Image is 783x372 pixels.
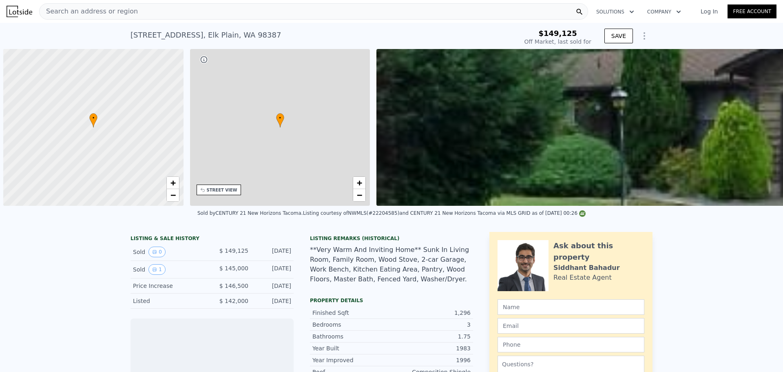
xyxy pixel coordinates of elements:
[130,29,281,41] div: [STREET_ADDRESS] , Elk Plain , WA 98387
[40,7,138,16] span: Search an address or region
[207,187,237,193] div: STREET VIEW
[579,210,586,217] img: NWMLS Logo
[553,273,612,283] div: Real Estate Agent
[89,114,97,122] span: •
[691,7,728,16] a: Log In
[255,264,291,275] div: [DATE]
[498,299,644,315] input: Name
[538,29,577,38] span: $149,125
[133,282,206,290] div: Price Increase
[133,297,206,305] div: Listed
[255,247,291,257] div: [DATE]
[167,189,179,201] a: Zoom out
[353,189,365,201] a: Zoom out
[391,356,471,364] div: 1996
[170,178,175,188] span: +
[590,4,641,19] button: Solutions
[357,190,362,200] span: −
[604,29,633,43] button: SAVE
[312,344,391,352] div: Year Built
[130,235,294,243] div: LISTING & SALE HISTORY
[170,190,175,200] span: −
[219,265,248,272] span: $ 145,000
[353,177,365,189] a: Zoom in
[728,4,776,18] a: Free Account
[255,297,291,305] div: [DATE]
[641,4,688,19] button: Company
[303,210,586,216] div: Listing courtesy of NWMLS (#22204585) and CENTURY 21 New Horizons Tacoma via MLS GRID as of [DATE...
[391,332,471,341] div: 1.75
[219,247,248,254] span: $ 149,125
[312,356,391,364] div: Year Improved
[553,240,644,263] div: Ask about this property
[636,28,652,44] button: Show Options
[312,332,391,341] div: Bathrooms
[276,113,284,127] div: •
[133,247,206,257] div: Sold
[553,263,620,273] div: Siddhant Bahadur
[310,297,473,304] div: Property details
[357,178,362,188] span: +
[197,210,303,216] div: Sold by CENTURY 21 New Horizons Tacoma .
[391,321,471,329] div: 3
[276,114,284,122] span: •
[219,298,248,304] span: $ 142,000
[133,264,206,275] div: Sold
[498,318,644,334] input: Email
[148,247,166,257] button: View historical data
[148,264,166,275] button: View historical data
[312,309,391,317] div: Finished Sqft
[498,337,644,352] input: Phone
[167,177,179,189] a: Zoom in
[310,235,473,242] div: Listing Remarks (Historical)
[219,283,248,289] span: $ 146,500
[312,321,391,329] div: Bedrooms
[524,38,591,46] div: Off Market, last sold for
[255,282,291,290] div: [DATE]
[391,309,471,317] div: 1,296
[310,245,473,284] div: **Very Warm And Inviting Home** Sunk In Living Room, Family Room, Wood Stove, 2-car Garage, Work ...
[7,6,32,17] img: Lotside
[391,344,471,352] div: 1983
[89,113,97,127] div: •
